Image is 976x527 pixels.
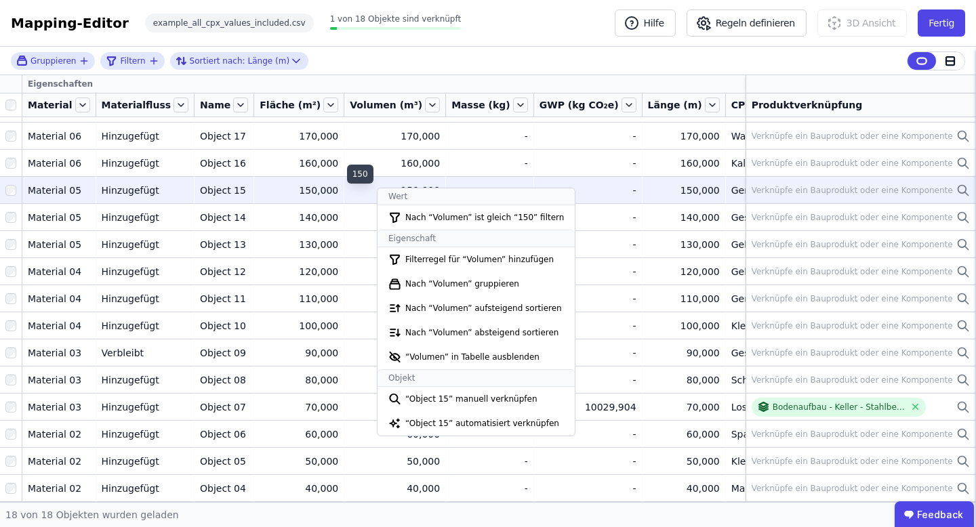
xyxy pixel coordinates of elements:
div: Verknüpfe ein Bauprodukt oder eine Komponente [752,293,953,304]
div: Klemmverschluss [731,319,916,333]
div: 150 [347,165,373,184]
div: Verknüpfe ein Bauprodukt oder eine Komponente [752,375,953,385]
div: Geschraubt [731,346,916,360]
div: Hinzugefügt [102,238,189,251]
div: Verknüpfe ein Bauprodukt oder eine Komponente [752,320,953,331]
div: - [540,184,636,197]
div: 170,000 [350,129,440,143]
div: Verknüpfe ein Bauprodukt oder eine Komponente [752,158,953,169]
span: Fläche (m²) [260,98,321,112]
div: - [540,319,636,333]
div: Objekt [378,369,575,387]
div: 160,000 [260,156,338,170]
div: Hinzugefügt [102,265,189,278]
div: Magnet [731,482,916,495]
div: Object 16 [200,156,248,170]
div: Material 04 [28,292,90,305]
div: Hinzugefügt [102,373,189,387]
div: Object 08 [200,373,248,387]
button: filter_by [106,53,159,69]
div: Verknüpfe ein Bauprodukt oder eine Komponente [752,212,953,223]
div: - [540,373,636,387]
div: Material 04 [28,319,90,333]
div: 40,000 [648,482,720,495]
div: 40,000 [350,482,440,495]
div: Verknüpfe ein Bauprodukt oder eine Komponente [752,239,953,250]
div: 130,000 [648,238,720,251]
div: 10029,904 [540,400,636,414]
div: Material 05 [28,238,90,251]
span: GWP (kg CO₂e) [540,98,619,112]
div: 150,000 [350,184,440,197]
div: 140,000 [260,211,338,224]
div: Material 05 [28,211,90,224]
div: Hinzugefügt [102,427,189,441]
div: Verknüpfe ein Bauprodukt oder eine Komponente [752,456,953,467]
div: - [540,129,636,143]
div: - [451,482,528,495]
div: 140,000 [648,211,720,224]
div: 110,000 [260,292,338,305]
div: - [540,156,636,170]
span: Länge (m) [648,98,702,112]
div: Object 12 [200,265,248,278]
div: 110,000 [350,292,440,305]
div: Geklebt [731,238,916,251]
div: 70,000 [260,400,338,414]
div: Hinzugefügt [102,292,189,305]
div: Verknüpfe ein Bauprodukt oder eine Komponente [752,185,953,196]
li: Nach “Volumen” absteigend sortieren [378,320,575,345]
div: Mapping-Editor [11,14,129,33]
div: Object 05 [200,455,248,468]
div: Object 17 [200,129,248,143]
div: - [540,455,636,468]
div: Object 15 [200,184,248,197]
span: CPX Demontierbarkeit (Import) [731,98,898,112]
div: 100,000 [648,319,720,333]
div: Hinzugefügt [102,184,189,197]
div: Hinzugefügt [102,400,189,414]
div: Lose Auflage [731,400,916,414]
div: 150,000 [648,184,720,197]
div: - [540,482,636,495]
div: 170,000 [648,129,720,143]
div: Wert [378,188,575,205]
div: Eigenschaft [378,230,575,247]
span: Materialfluss [102,98,171,112]
div: Hinzugefügt [102,455,189,468]
div: 100,000 [260,319,338,333]
li: Filterregel für “Volumen” hinzufügen [378,247,575,272]
div: Material 03 [28,373,90,387]
div: 130,000 [350,238,440,251]
div: Verknüpfe ein Bauprodukt oder eine Komponente [752,483,953,494]
div: Genagelt [731,292,916,305]
div: Material 02 [28,455,90,468]
div: Object 06 [200,427,248,441]
div: 90,000 [648,346,720,360]
div: 90,000 [350,346,440,360]
span: Material [28,98,73,112]
button: Fertig [918,9,965,37]
div: Hinzugefügt [102,156,189,170]
div: - [540,238,636,251]
div: - [451,184,528,197]
div: 90,000 [260,346,338,360]
div: Hinzugefügt [102,211,189,224]
div: Verknüpfe ein Bauprodukt oder eine Komponente [752,347,953,358]
div: Material 03 [28,400,90,414]
div: 150,000 [260,184,338,197]
div: 50,000 [350,455,440,468]
div: Object 04 [200,482,248,495]
div: 80,000 [648,373,720,387]
div: Länge (m) [176,53,290,69]
div: 50,000 [260,455,338,468]
div: Spannverschluss [731,427,916,441]
div: Kaltnietung [731,156,916,170]
div: Object 13 [200,238,248,251]
div: Hinzugefügt [102,129,189,143]
span: Volumen (m³) [350,98,422,112]
div: Object 10 [200,319,248,333]
button: Regeln definieren [687,9,807,37]
li: Nach “Volumen” ist gleich “150” filtern [378,205,575,230]
div: 140,000 [350,211,440,224]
